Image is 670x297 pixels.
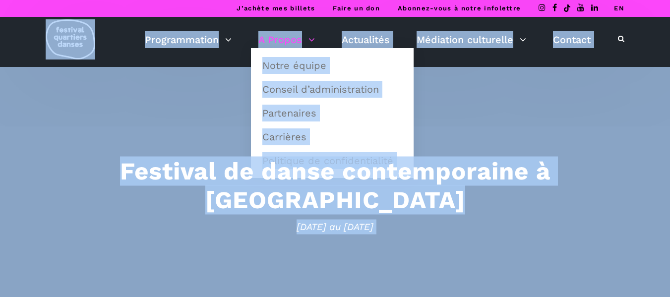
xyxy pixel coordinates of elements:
a: Faire un don [333,4,380,12]
span: [DATE] au [DATE] [28,220,643,235]
a: A Propos [258,31,315,48]
a: Conseil d’administration [256,78,408,101]
h3: Festival de danse contemporaine à [GEOGRAPHIC_DATA] [28,156,643,215]
a: Actualités [342,31,390,48]
img: logo-fqd-med [46,19,95,59]
a: J’achète mes billets [237,4,315,12]
a: Carrières [256,125,408,148]
a: Politique de confidentialité [256,149,408,172]
a: Abonnez-vous à notre infolettre [398,4,521,12]
a: Partenaires [256,102,408,124]
a: EN [614,4,624,12]
a: Notre équipe [256,54,408,77]
a: Programmation [145,31,232,48]
a: Contact [553,31,591,48]
a: Médiation culturelle [417,31,526,48]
